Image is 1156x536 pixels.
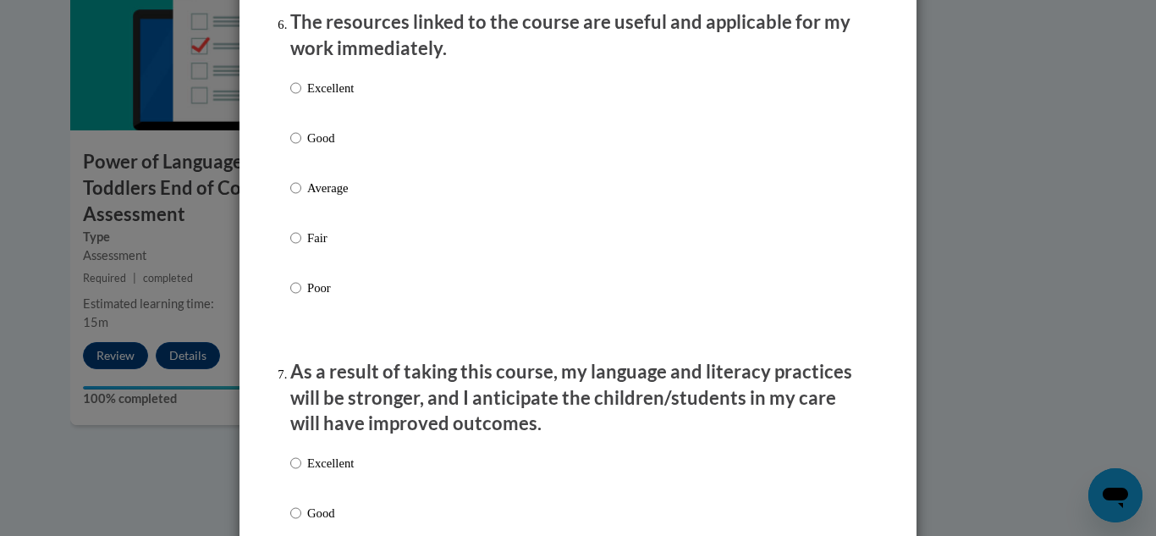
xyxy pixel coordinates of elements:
[307,79,354,97] p: Excellent
[290,359,866,437] p: As a result of taking this course, my language and literacy practices will be stronger, and I ant...
[290,9,866,62] p: The resources linked to the course are useful and applicable for my work immediately.
[290,229,301,247] input: Fair
[290,129,301,147] input: Good
[290,504,301,522] input: Good
[290,79,301,97] input: Excellent
[290,454,301,472] input: Excellent
[307,129,354,147] p: Good
[307,179,354,197] p: Average
[307,229,354,247] p: Fair
[307,504,354,522] p: Good
[307,279,354,297] p: Poor
[307,454,354,472] p: Excellent
[290,179,301,197] input: Average
[290,279,301,297] input: Poor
